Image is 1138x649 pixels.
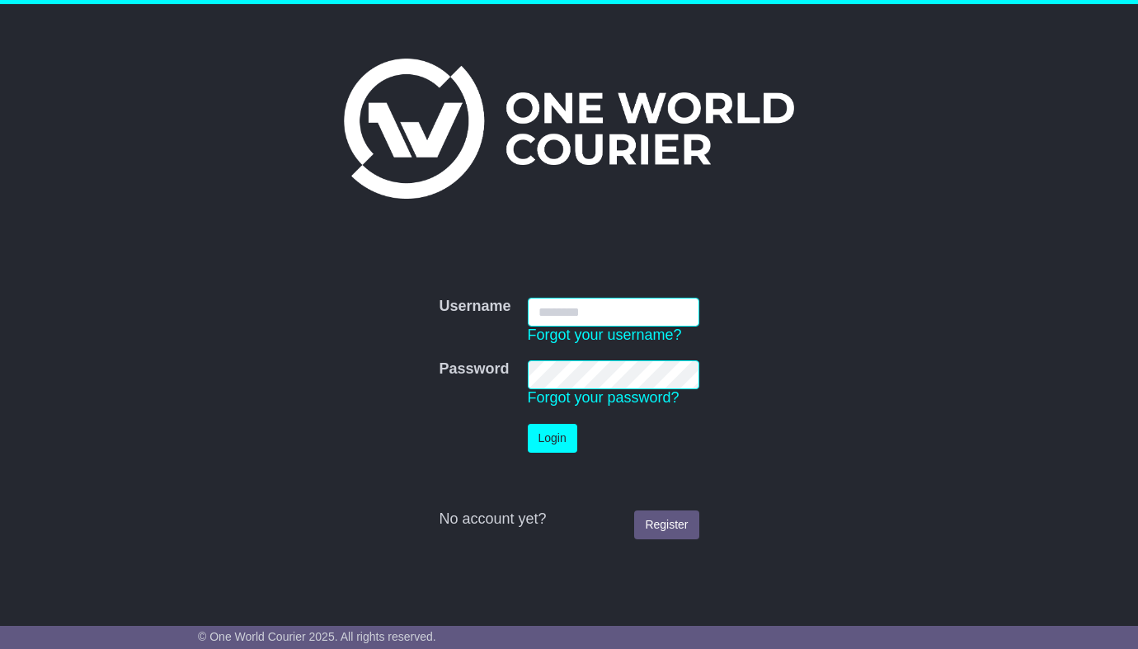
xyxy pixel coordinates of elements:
[528,327,682,343] a: Forgot your username?
[528,389,680,406] a: Forgot your password?
[198,630,436,643] span: © One World Courier 2025. All rights reserved.
[439,360,509,379] label: Password
[634,510,698,539] a: Register
[439,298,510,316] label: Username
[528,424,577,453] button: Login
[344,59,794,199] img: One World
[439,510,698,529] div: No account yet?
